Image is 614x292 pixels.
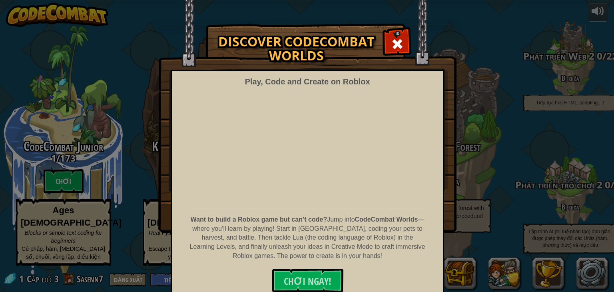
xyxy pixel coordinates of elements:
[355,216,418,223] strong: CodeCombat Worlds
[284,275,331,288] span: CHƠI NGAY!
[245,76,370,88] div: Play, Code and Create on Roblox
[189,215,426,261] p: Jump into — where you’ll learn by playing! Start in [GEOGRAPHIC_DATA], coding your pets to harves...
[214,34,378,62] h1: Discover CodeCombat Worlds
[191,216,327,223] strong: Want to build a Roblox game but can’t code?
